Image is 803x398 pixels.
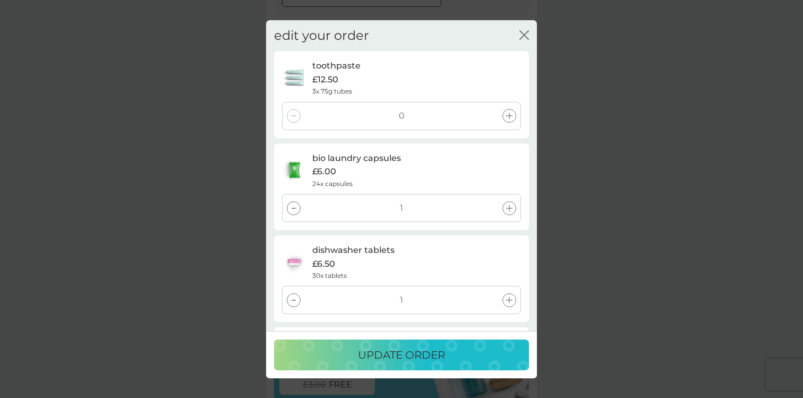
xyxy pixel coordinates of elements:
[283,159,306,181] img: bio laundry capsules
[312,151,401,165] p: bio laundry capsules
[312,257,335,271] span: £6.50
[274,28,369,43] h2: edit your order
[312,165,336,179] span: £6.00
[282,67,307,88] img: toothpaste
[399,109,405,123] p: 0
[274,340,529,370] button: update order
[312,179,353,189] p: 24x capsules
[312,270,347,281] p: 30x tablets
[519,30,529,41] button: close
[312,59,361,73] p: toothpaste
[312,73,338,87] span: £12.50
[312,243,395,257] p: dishwasher tablets
[312,86,352,96] p: 3x 75g tubes
[400,293,403,307] p: 1
[284,251,305,273] img: dishwasher tablets
[358,346,445,363] p: update order
[400,201,403,215] p: 1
